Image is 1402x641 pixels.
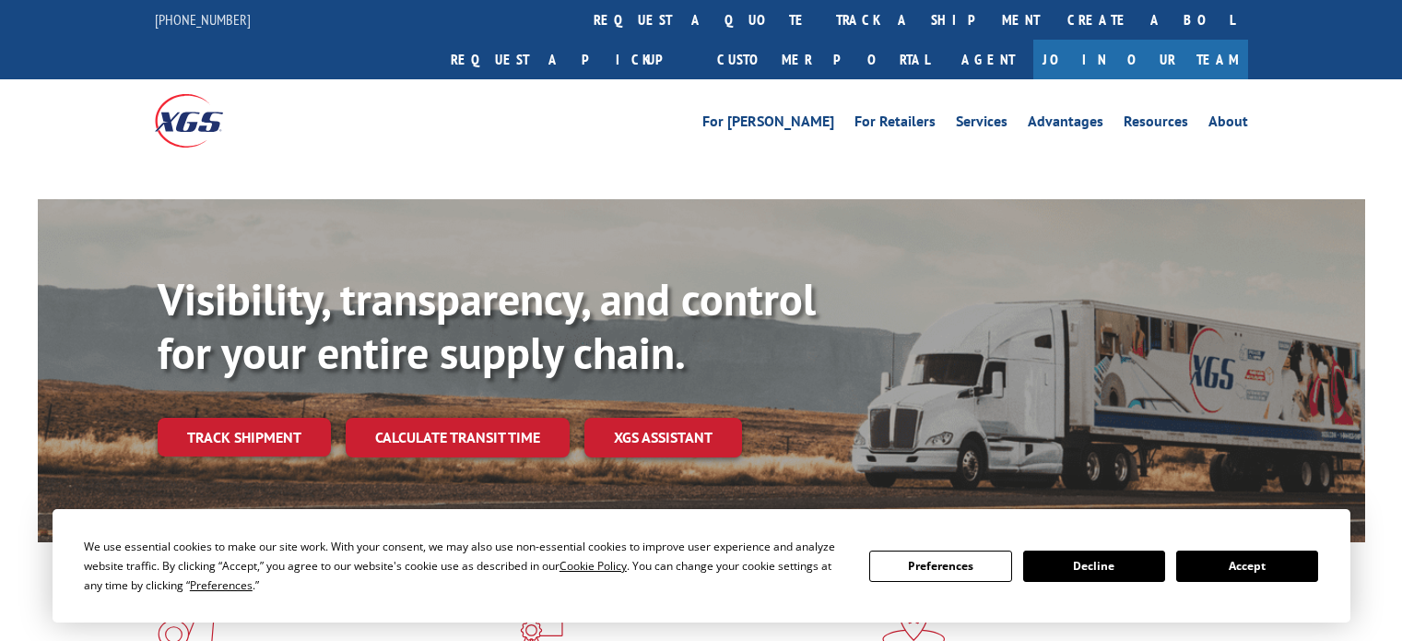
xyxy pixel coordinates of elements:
[158,418,331,457] a: Track shipment
[854,114,936,135] a: For Retailers
[1033,40,1248,79] a: Join Our Team
[956,114,1007,135] a: Services
[158,270,816,381] b: Visibility, transparency, and control for your entire supply chain.
[560,558,627,574] span: Cookie Policy
[703,40,943,79] a: Customer Portal
[1124,114,1188,135] a: Resources
[869,551,1011,582] button: Preferences
[1028,114,1103,135] a: Advantages
[346,418,570,457] a: Calculate transit time
[84,537,847,595] div: We use essential cookies to make our site work. With your consent, we may also use non-essential ...
[155,10,251,29] a: [PHONE_NUMBER]
[702,114,834,135] a: For [PERSON_NAME]
[943,40,1033,79] a: Agent
[1023,551,1165,582] button: Decline
[437,40,703,79] a: Request a pickup
[584,418,742,457] a: XGS ASSISTANT
[53,509,1350,623] div: Cookie Consent Prompt
[190,577,253,593] span: Preferences
[1176,551,1318,582] button: Accept
[1208,114,1248,135] a: About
